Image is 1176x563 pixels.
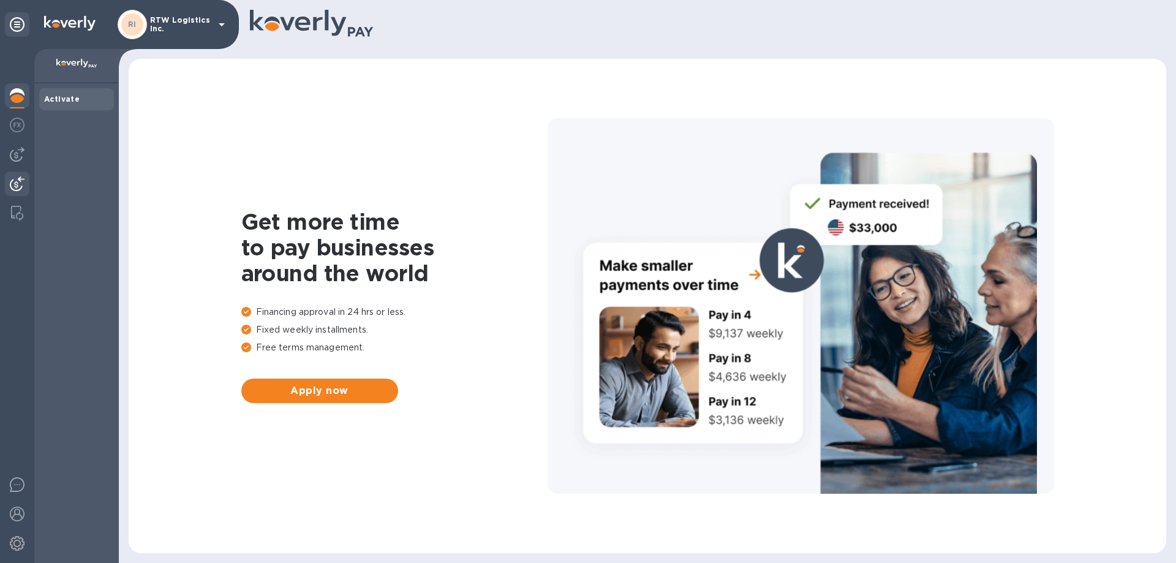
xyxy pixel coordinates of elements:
p: Free terms management. [241,341,548,354]
p: Fixed weekly installments. [241,323,548,336]
img: Foreign exchange [10,118,24,132]
img: Logo [44,16,96,31]
div: Unpin categories [5,12,29,37]
p: RTW Logistics Inc. [150,16,211,33]
p: Financing approval in 24 hrs or less. [241,306,548,319]
b: RI [128,20,137,29]
button: Apply now [241,379,398,403]
h1: Get more time to pay businesses around the world [241,209,548,286]
span: Apply now [251,384,388,398]
b: Activate [44,94,80,104]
